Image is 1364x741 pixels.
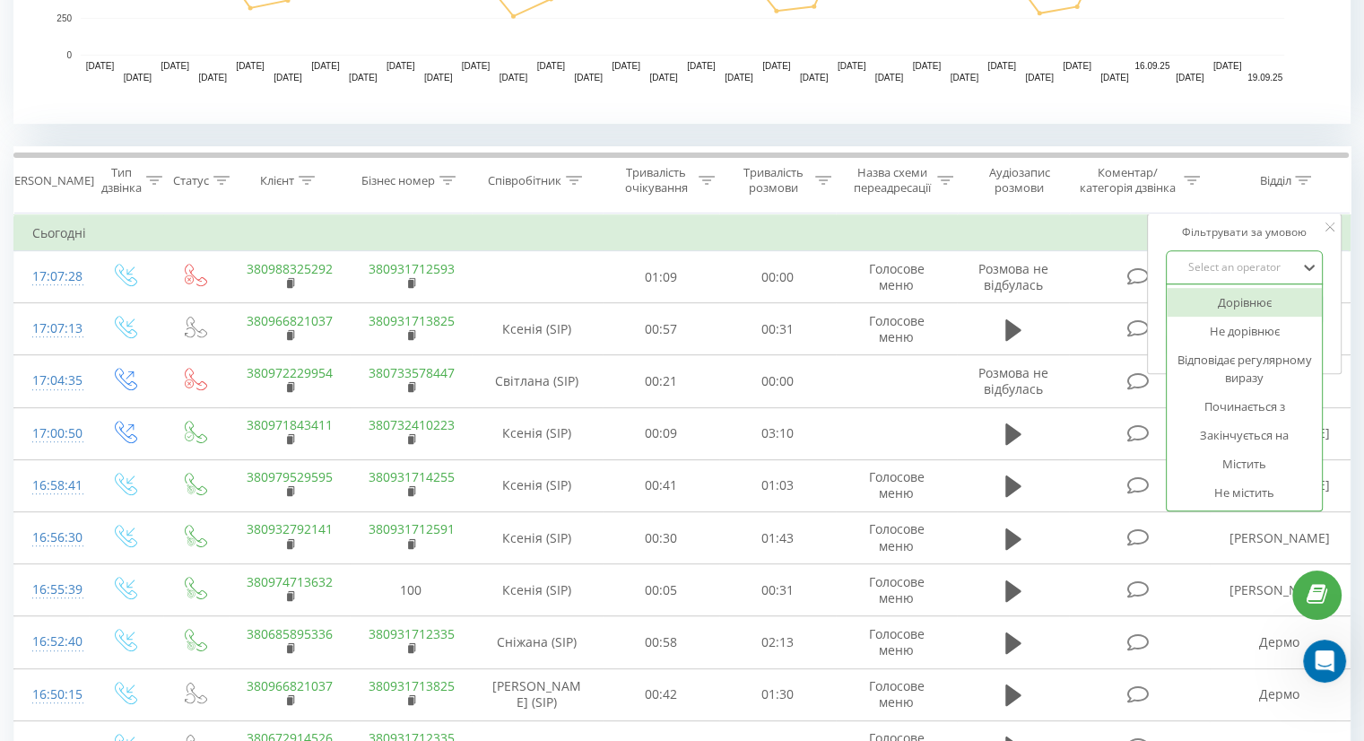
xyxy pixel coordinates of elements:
a: 380931713825 [368,312,454,329]
div: Дякую [287,126,330,144]
text: [DATE] [800,73,829,83]
a: 380733578447 [368,364,454,381]
text: [DATE] [762,61,791,71]
button: Надіслати повідомлення… [308,556,336,585]
text: 19.09.25 [1247,73,1282,83]
div: [PERSON_NAME] [4,173,94,188]
div: Закрити [315,7,347,39]
div: Клієнт [260,173,294,188]
a: 380732410223 [368,416,454,433]
iframe: Intercom live chat [1303,640,1346,683]
td: Голосове меню [836,668,957,720]
text: [DATE] [537,61,566,71]
td: Голосове меню [836,303,957,355]
td: Дермо [1210,616,1350,668]
text: [DATE] [612,61,640,71]
a: 380931712591 [368,520,454,537]
td: Сніжана (SIP) [472,616,603,668]
td: [PERSON_NAME] [1210,512,1350,564]
a: 380966821037 [247,677,333,694]
textarea: Ваше сообщение... [15,526,343,556]
td: Голосове меню [836,459,957,511]
text: [DATE] [349,73,378,83]
div: 19 вересня [14,301,344,326]
td: 00:57 [603,303,719,355]
div: Починається з [1167,392,1323,421]
td: 00:42 [603,668,719,720]
div: 16:58:41 [32,468,71,503]
div: Вітаю ! Щодо вчорашього звернення є якась інформація? [79,336,330,371]
td: 01:09 [603,251,719,303]
div: Передаю це питання розробникам, щоб перевірили та відпишу вам по готовності 🤝 [14,27,294,101]
text: [DATE] [1176,73,1204,83]
text: [DATE] [311,61,340,71]
div: Oleksandr каже… [14,521,344,600]
div: Назва схеми переадресації [852,165,932,196]
td: 01:43 [719,512,836,564]
div: handshake [14,169,151,287]
text: [DATE] [574,73,603,83]
div: Тип дзвінка [101,165,142,196]
button: вибір GIF-файлів [56,563,71,578]
text: [DATE] [987,61,1016,71]
text: [DATE] [86,61,115,71]
td: 01:30 [719,668,836,720]
div: Співробітник [488,173,561,188]
div: Аудіозапис розмови [974,165,1065,196]
div: Відділ [1259,173,1290,188]
td: Сьогодні [14,215,1351,251]
td: 00:21 [603,355,719,407]
td: 01:03 [719,459,836,511]
td: [PERSON_NAME] [1210,564,1350,616]
text: [DATE] [424,73,453,83]
a: 380971843411 [247,416,333,433]
button: go back [12,7,46,41]
text: 250 [56,13,72,23]
td: 00:30 [603,512,719,564]
text: [DATE] [1063,61,1091,71]
td: [PERSON_NAME] (SIP) [472,668,603,720]
div: Закінчується на [1167,421,1323,449]
text: [DATE] [951,73,979,83]
text: 0 [66,50,72,60]
td: Голосове меню [836,616,957,668]
text: [DATE] [1100,73,1129,83]
button: Start recording [114,563,128,578]
a: 380931713825 [368,677,454,694]
text: [DATE] [838,61,866,71]
a: 380685895336 [247,625,333,642]
div: Не дорівнює [1167,317,1323,345]
div: Дякую [273,116,344,155]
div: 16:55:39 [32,572,71,607]
td: 00:31 [719,303,836,355]
text: [DATE] [124,73,152,83]
td: Дермо [1210,668,1350,720]
td: Голосове меню [836,512,957,564]
text: [DATE] [198,73,227,83]
text: [DATE] [462,61,491,71]
span: Розмова не відбулась [978,260,1048,293]
td: Ксенія (SIP) [472,303,603,355]
img: Profile image for Oleksandr [51,10,80,39]
div: Дорівнює [1167,288,1323,317]
td: 00:00 [719,251,836,303]
div: Зрозуміла , очікуємо . [171,468,344,508]
td: 100 [350,564,471,616]
div: Відповідає регулярному виразу [1167,345,1323,392]
a: 380931712593 [368,260,454,277]
div: 16:50:15 [32,677,71,712]
text: [DATE] [1025,73,1054,83]
a: 380931714255 [368,468,454,485]
text: [DATE] [913,61,942,71]
div: Світлана каже… [14,468,344,522]
div: Коментар/категорія дзвінка [1074,165,1179,196]
a: 380988325292 [247,260,333,277]
p: Активен [87,22,138,40]
text: [DATE] [725,73,753,83]
td: 00:05 [603,564,719,616]
text: [DATE] [875,73,904,83]
div: Містить [1167,449,1323,478]
div: 16:52:40 [32,624,71,659]
text: [DATE] [1213,61,1242,71]
span: Розмова не відбулась [978,364,1048,397]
